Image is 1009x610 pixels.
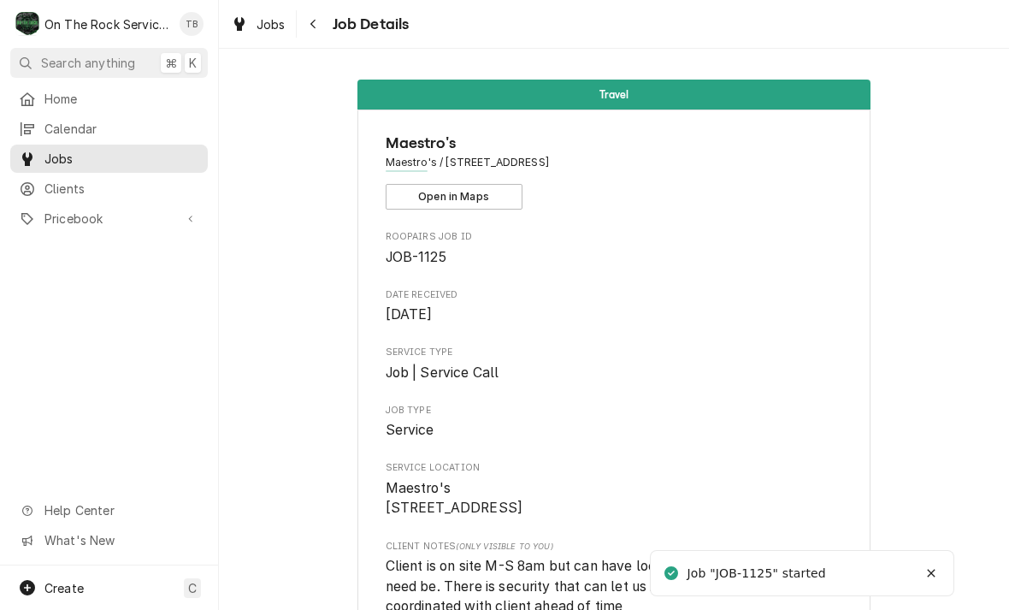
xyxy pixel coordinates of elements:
[357,80,870,110] div: Status
[386,306,433,323] span: [DATE]
[10,496,208,524] a: Go to Help Center
[386,364,499,381] span: Job | Service Call
[386,230,843,244] span: Roopairs Job ID
[386,346,843,359] span: Service Type
[44,180,199,198] span: Clients
[44,15,170,33] div: On The Rock Services
[386,420,843,441] span: Job Type
[386,132,843,155] span: Name
[386,230,843,267] div: Roopairs Job ID
[257,15,286,33] span: Jobs
[386,132,843,210] div: Client Information
[44,581,84,595] span: Create
[386,480,523,517] span: Maestro's [STREET_ADDRESS]
[10,204,208,233] a: Go to Pricebook
[44,531,198,549] span: What's New
[41,54,135,72] span: Search anything
[180,12,204,36] div: Todd Brady's Avatar
[599,89,629,100] span: Travel
[10,85,208,113] a: Home
[386,404,843,418] span: Job Type
[224,10,292,38] a: Jobs
[15,12,39,36] div: On The Rock Services's Avatar
[386,461,843,518] div: Service Location
[386,363,843,383] span: Service Type
[10,526,208,554] a: Go to What's New
[386,155,843,170] span: Address
[456,542,552,551] span: (Only Visible to You)
[386,346,843,382] div: Service Type
[327,13,410,36] span: Job Details
[44,210,174,228] span: Pricebook
[386,540,843,554] span: Client Notes
[10,145,208,173] a: Jobs
[386,288,843,302] span: Date Received
[386,478,843,518] span: Service Location
[300,10,327,38] button: Navigate back
[165,54,177,72] span: ⌘
[44,501,198,519] span: Help Center
[386,461,843,475] span: Service Location
[10,175,208,203] a: Clients
[10,48,208,78] button: Search anything⌘K
[189,54,197,72] span: K
[44,90,199,108] span: Home
[188,579,197,597] span: C
[10,115,208,143] a: Calendar
[386,247,843,268] span: Roopairs Job ID
[386,249,446,265] span: JOB-1125
[386,305,843,325] span: Date Received
[180,12,204,36] div: TB
[44,120,199,138] span: Calendar
[44,150,199,168] span: Jobs
[386,184,522,210] button: Open in Maps
[386,404,843,441] div: Job Type
[687,565,829,583] div: Job "JOB-1125" started
[386,288,843,325] div: Date Received
[15,12,39,36] div: O
[386,422,434,438] span: Service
